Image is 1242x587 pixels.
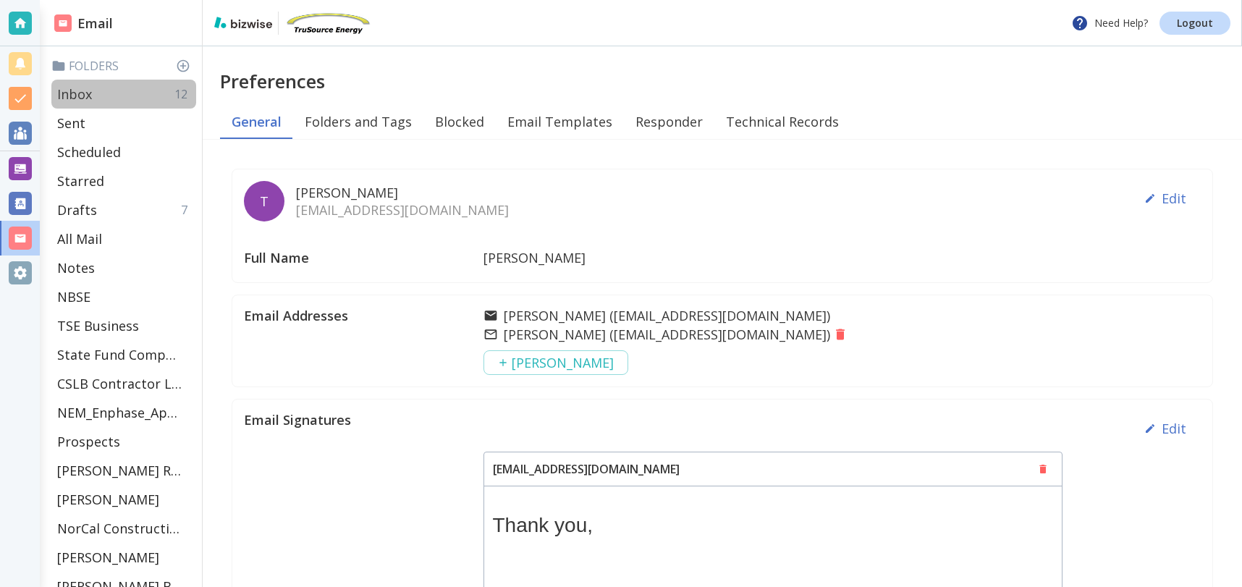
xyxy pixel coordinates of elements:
p: Full Name [244,245,483,271]
p: [EMAIL_ADDRESS][DOMAIN_NAME] [484,452,688,486]
button: Edit [1138,411,1192,446]
p: NorCal Construction [57,520,182,537]
p: T [260,193,269,210]
img: bizwise [214,17,272,28]
div: CSLB Contractor License [51,369,196,398]
div: State Fund Compensation [51,340,196,369]
p: Notes [57,259,95,276]
div: NorCal Construction [51,514,196,543]
p: [PERSON_NAME] [57,549,159,566]
div: Inbox12 [51,80,196,109]
div: [PERSON_NAME] Residence [51,456,196,485]
p: 7 [181,202,193,218]
div: [PERSON_NAME] [51,543,196,572]
div: Starred [51,166,196,195]
button: Email Templates [496,104,624,139]
p: [PERSON_NAME] Residence [57,462,182,479]
p: Need Help? [1071,14,1148,32]
div: Notes [51,253,196,282]
p: Starred [57,172,104,190]
button: Responder [624,104,714,139]
h2: Preferences [220,69,1242,93]
button: Edit [1138,181,1192,216]
p: CSLB Contractor License [57,375,182,392]
div: Sent [51,109,196,138]
p: [PERSON_NAME] [483,245,586,271]
p: Logout [1177,18,1213,28]
div: Scheduled [51,138,196,166]
p: Prospects [57,433,120,450]
div: Drafts7 [51,195,196,224]
img: DashboardSidebarEmail.svg [54,14,72,32]
p: All Mail [57,230,102,248]
div: NEM_Enphase_Applications [51,398,196,427]
button: Blocked [423,104,496,139]
p: [PERSON_NAME] ( [EMAIL_ADDRESS][DOMAIN_NAME] ) [504,307,830,324]
p: [PERSON_NAME] [57,491,159,508]
p: 12 [174,86,193,102]
div: All Mail [51,224,196,253]
button: General [220,104,293,139]
p: Folders [51,58,196,74]
div: [PERSON_NAME] [51,485,196,514]
div: NBSE [51,282,196,311]
p: [PERSON_NAME] ( [EMAIL_ADDRESS][DOMAIN_NAME] ) [504,326,830,343]
p: Email Signatures [244,411,483,428]
button: [PERSON_NAME] [483,350,628,375]
p: [EMAIL_ADDRESS][DOMAIN_NAME] [296,201,509,219]
p: [PERSON_NAME] [296,184,509,201]
div: TSE Business [51,311,196,340]
button: Folders and Tags [293,104,423,139]
h2: Email [54,14,113,33]
p: Scheduled [57,143,121,161]
button: Technical Records [714,104,850,139]
p: State Fund Compensation [57,346,182,363]
p: TSE Business [57,317,139,334]
p: Edit [1162,190,1186,207]
p: NEM_Enphase_Applications [57,404,182,421]
p: NBSE [57,288,90,305]
p: Edit [1162,420,1186,437]
p: Email Addresses [244,307,483,324]
a: Logout [1159,12,1230,35]
div: Prospects [51,427,196,456]
img: TruSource Energy, Inc. [284,12,371,35]
p: Sent [57,114,85,132]
p: Inbox [57,85,92,103]
p: Drafts [57,201,97,219]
